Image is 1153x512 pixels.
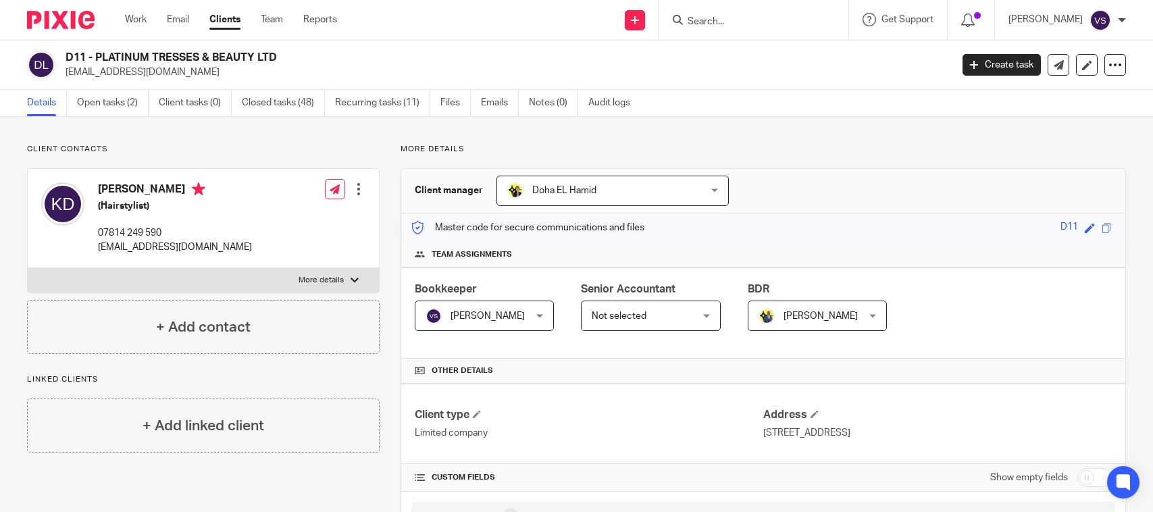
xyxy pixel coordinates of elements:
div: D11 [1060,220,1078,236]
a: Audit logs [588,90,640,116]
a: Email [167,13,189,26]
p: More details [299,275,344,286]
a: Open tasks (2) [77,90,149,116]
img: svg%3E [41,182,84,226]
a: Files [440,90,471,116]
p: Limited company [415,426,763,440]
span: BDR [748,284,769,295]
h4: [PERSON_NAME] [98,182,252,199]
img: svg%3E [27,51,55,79]
a: Create task [963,54,1041,76]
a: Closed tasks (48) [242,90,325,116]
i: Primary [192,182,205,196]
h4: + Add linked client [143,415,264,436]
span: Team assignments [432,249,512,260]
p: 07814 249 590 [98,226,252,240]
input: Search [686,16,808,28]
h2: D11 - PLATINUM TRESSES & BEAUTY LTD [66,51,767,65]
a: Notes (0) [529,90,578,116]
a: Clients [209,13,240,26]
a: Work [125,13,147,26]
span: Other details [432,365,493,376]
span: [PERSON_NAME] [784,311,858,321]
label: Show empty fields [990,471,1068,484]
a: Team [261,13,283,26]
img: svg%3E [426,308,442,324]
span: Bookkeeper [415,284,477,295]
img: svg%3E [1090,9,1111,31]
img: Dennis-Starbridge.jpg [759,308,775,324]
p: More details [401,144,1126,155]
p: Linked clients [27,374,380,385]
h4: + Add contact [156,317,251,338]
img: Pixie [27,11,95,29]
p: Client contacts [27,144,380,155]
p: Master code for secure communications and files [411,221,644,234]
h4: Client type [415,408,763,422]
span: Senior Accountant [581,284,675,295]
a: Details [27,90,67,116]
span: Doha EL Hamid [532,186,596,195]
p: [EMAIL_ADDRESS][DOMAIN_NAME] [98,240,252,254]
a: Emails [481,90,519,116]
span: Get Support [881,15,933,24]
p: [EMAIL_ADDRESS][DOMAIN_NAME] [66,66,942,79]
h5: (Hairstylist) [98,199,252,213]
img: Doha-Starbridge.jpg [507,182,523,199]
a: Recurring tasks (11) [335,90,430,116]
p: [PERSON_NAME] [1008,13,1083,26]
a: Reports [303,13,337,26]
p: [STREET_ADDRESS] [763,426,1112,440]
h3: Client manager [415,184,483,197]
h4: CUSTOM FIELDS [415,472,763,483]
h4: Address [763,408,1112,422]
span: [PERSON_NAME] [451,311,525,321]
span: Not selected [592,311,646,321]
a: Client tasks (0) [159,90,232,116]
